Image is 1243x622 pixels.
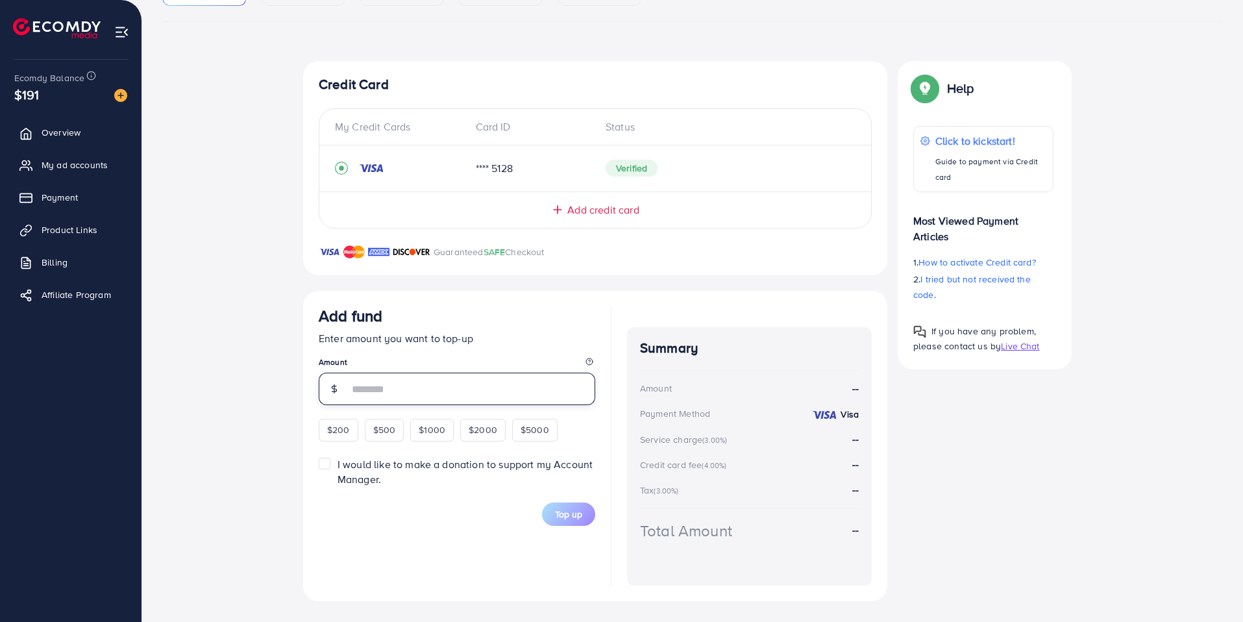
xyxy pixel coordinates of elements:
div: My Credit Cards [335,119,465,134]
span: Payment [42,191,78,204]
h4: Credit Card [319,77,872,93]
img: brand [368,244,389,260]
span: $5000 [521,423,549,436]
a: My ad accounts [10,152,132,178]
div: Total Amount [640,519,732,542]
small: (3.00%) [702,435,727,445]
p: 1. [913,255,1053,270]
legend: Amount [319,356,595,373]
img: brand [393,244,430,260]
strong: -- [852,432,859,446]
img: menu [114,25,129,40]
strong: -- [852,482,859,497]
div: Status [595,119,855,134]
strong: Visa [841,408,859,421]
span: Affiliate Program [42,288,111,301]
small: (3.00%) [654,486,678,496]
a: Overview [10,119,132,145]
span: Verified [606,160,658,177]
div: Credit card fee [640,458,731,471]
img: credit [811,410,837,420]
img: image [114,89,127,102]
button: Top up [542,503,595,526]
svg: record circle [335,162,348,175]
span: Top up [555,508,582,521]
a: Affiliate Program [10,282,132,308]
span: I would like to make a donation to support my Account Manager. [338,457,593,486]
p: Help [947,81,974,96]
p: Guaranteed Checkout [434,244,545,260]
div: Payment Method [640,407,710,420]
span: $200 [327,423,350,436]
div: Card ID [465,119,596,134]
p: 2. [913,271,1053,303]
p: Enter amount you want to top-up [319,330,595,346]
span: $2000 [469,423,497,436]
span: Live Chat [1001,340,1039,353]
span: How to activate Credit card? [918,256,1035,269]
p: Click to kickstart! [935,133,1046,149]
span: $1000 [419,423,445,436]
div: Amount [640,382,672,395]
span: Billing [42,256,68,269]
span: Ecomdy Balance [14,71,84,84]
img: Popup guide [913,325,926,338]
img: brand [319,244,340,260]
span: Add credit card [567,203,639,218]
strong: -- [852,523,859,538]
span: $500 [373,423,396,436]
a: Payment [10,184,132,210]
span: SAFE [484,245,506,258]
iframe: Chat [1188,564,1233,612]
h4: Summary [640,340,859,356]
span: If you have any problem, please contact us by [913,325,1036,353]
span: Product Links [42,223,97,236]
img: Popup guide [913,77,937,100]
span: I tried but not received the code. [913,273,1031,301]
strong: -- [852,457,859,471]
span: $191 [14,85,40,104]
strong: -- [852,381,859,396]
div: Service charge [640,433,731,446]
img: logo [13,18,101,38]
img: brand [343,244,365,260]
a: Billing [10,249,132,275]
small: (4.00%) [702,460,726,471]
span: My ad accounts [42,158,108,171]
div: Tax [640,484,683,497]
p: Most Viewed Payment Articles [913,203,1053,244]
p: Guide to payment via Credit card [935,154,1046,185]
span: Overview [42,126,80,139]
a: Product Links [10,217,132,243]
img: credit [358,163,384,173]
h3: Add fund [319,306,382,325]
